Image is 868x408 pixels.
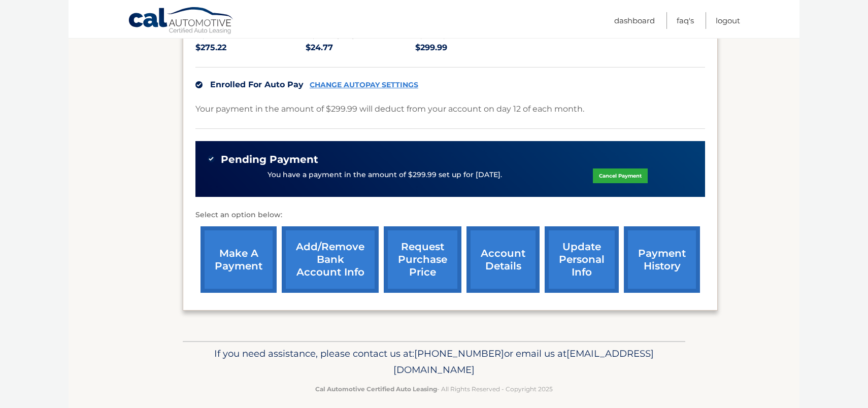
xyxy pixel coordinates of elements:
[195,41,306,55] p: $275.22
[221,153,318,166] span: Pending Payment
[677,12,694,29] a: FAQ's
[195,102,584,116] p: Your payment in the amount of $299.99 will deduct from your account on day 12 of each month.
[195,81,203,88] img: check.svg
[282,226,379,293] a: Add/Remove bank account info
[716,12,740,29] a: Logout
[189,346,679,378] p: If you need assistance, please contact us at: or email us at
[466,226,540,293] a: account details
[128,7,235,36] a: Cal Automotive
[414,348,504,359] span: [PHONE_NUMBER]
[545,226,619,293] a: update personal info
[614,12,655,29] a: Dashboard
[201,226,277,293] a: make a payment
[393,348,654,376] span: [EMAIL_ADDRESS][DOMAIN_NAME]
[189,384,679,394] p: - All Rights Reserved - Copyright 2025
[306,41,416,55] p: $24.77
[195,209,705,221] p: Select an option below:
[268,169,502,181] p: You have a payment in the amount of $299.99 set up for [DATE].
[624,226,700,293] a: payment history
[310,81,418,89] a: CHANGE AUTOPAY SETTINGS
[210,80,304,89] span: Enrolled For Auto Pay
[208,155,215,162] img: check-green.svg
[593,168,648,183] a: Cancel Payment
[415,41,525,55] p: $299.99
[384,226,461,293] a: request purchase price
[315,385,437,393] strong: Cal Automotive Certified Auto Leasing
